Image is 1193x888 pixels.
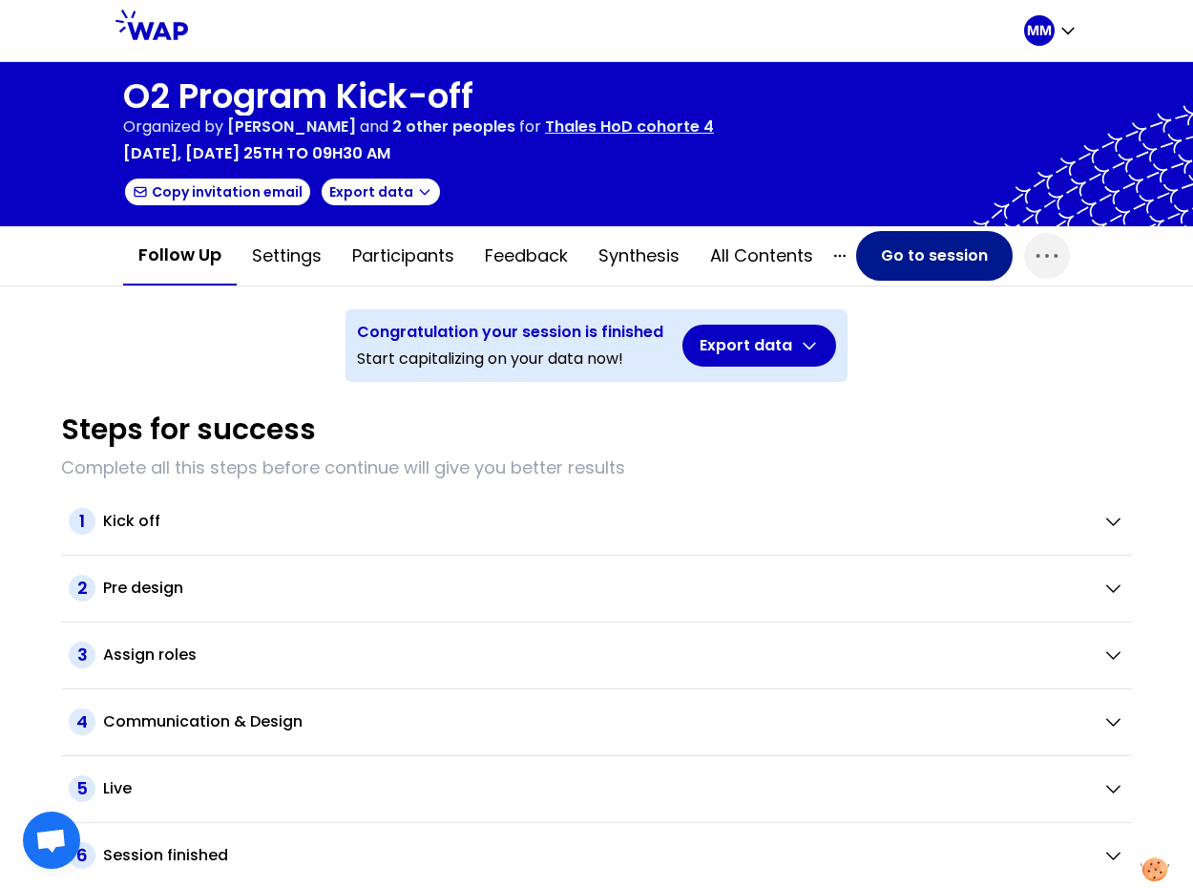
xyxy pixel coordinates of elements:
[227,116,515,138] p: and
[69,642,1124,668] button: 3Assign roles
[320,177,442,207] button: Export data
[69,775,1124,802] button: 5Live
[1024,15,1078,46] button: MM
[69,708,95,735] span: 4
[1027,21,1052,40] p: MM
[69,575,1124,602] button: 2Pre design
[103,644,197,666] h2: Assign roles
[856,231,1013,281] button: Go to session
[103,777,132,800] h2: Live
[123,142,390,165] p: [DATE], [DATE] 25th to 09h30 am
[337,227,470,285] button: Participants
[123,116,223,138] p: Organized by
[103,710,303,733] h2: Communication & Design
[103,577,183,600] h2: Pre design
[357,321,663,344] h3: Congratulation your session is finished
[519,116,541,138] p: for
[545,116,714,138] p: Thales HoD cohorte 4
[470,227,583,285] button: Feedback
[69,842,95,869] span: 6
[69,508,95,535] span: 1
[61,412,316,447] h1: Steps for success
[69,708,1124,735] button: 4Communication & Design
[61,455,1132,481] p: Complete all this steps before continue will give you better results
[237,227,337,285] button: Settings
[357,348,663,370] p: Start capitalizing on your data now!
[392,116,515,137] span: 2 other peoples
[69,642,95,668] span: 3
[69,775,95,802] span: 5
[23,812,80,869] a: Ouvrir le chat
[123,226,237,285] button: Follow up
[227,116,356,137] span: [PERSON_NAME]
[583,227,695,285] button: Synthesis
[69,575,95,602] span: 2
[682,325,836,367] button: Export data
[123,77,714,116] h1: O2 Program Kick-off
[69,508,1124,535] button: 1Kick off
[69,842,1124,869] button: 6Session finished
[123,177,312,207] button: Copy invitation email
[103,510,160,533] h2: Kick off
[103,844,228,867] h2: Session finished
[695,227,828,285] button: All contents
